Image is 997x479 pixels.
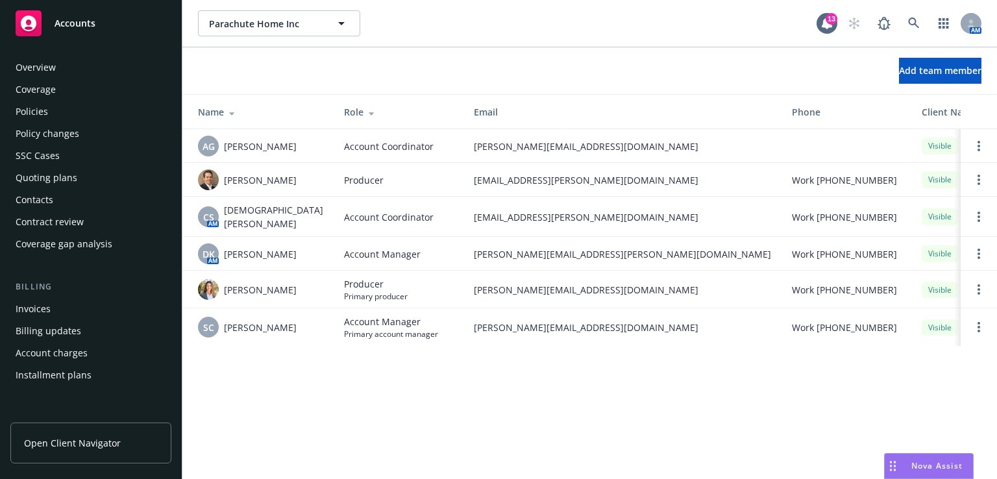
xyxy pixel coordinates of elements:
a: Report a Bug [871,10,897,36]
a: Accounts [10,5,171,42]
div: Policies [16,101,48,122]
a: Contacts [10,190,171,210]
span: [PERSON_NAME][EMAIL_ADDRESS][DOMAIN_NAME] [474,140,771,153]
span: Account Manager [344,247,421,261]
a: Open options [971,138,987,154]
a: Billing updates [10,321,171,341]
span: CS [203,210,214,224]
a: Open options [971,246,987,262]
div: Visible [922,245,958,262]
span: Work [PHONE_NUMBER] [792,321,897,334]
span: [DEMOGRAPHIC_DATA][PERSON_NAME] [224,203,323,230]
span: [PERSON_NAME] [224,283,297,297]
div: Installment plans [16,365,92,386]
button: Parachute Home Inc [198,10,360,36]
span: [EMAIL_ADDRESS][PERSON_NAME][DOMAIN_NAME] [474,173,771,187]
div: Visible [922,138,958,154]
a: Start snowing [841,10,867,36]
div: Billing updates [16,321,81,341]
div: Name [198,105,323,119]
a: Installment plans [10,365,171,386]
span: [PERSON_NAME][EMAIL_ADDRESS][DOMAIN_NAME] [474,283,771,297]
span: Primary account manager [344,328,438,339]
button: Add team member [899,58,981,84]
span: SC [203,321,214,334]
img: photo [198,169,219,190]
div: Billing [10,280,171,293]
span: Producer [344,277,408,291]
a: Overview [10,57,171,78]
span: Open Client Navigator [24,436,121,450]
div: Visible [922,282,958,298]
span: Work [PHONE_NUMBER] [792,283,897,297]
span: Nova Assist [911,460,963,471]
a: Coverage gap analysis [10,234,171,254]
span: Work [PHONE_NUMBER] [792,247,897,261]
a: Open options [971,319,987,335]
img: photo [198,279,219,300]
span: Account Manager [344,315,438,328]
span: AG [203,140,215,153]
div: Policy changes [16,123,79,144]
div: Visible [922,208,958,225]
a: Coverage [10,79,171,100]
div: Email [474,105,771,119]
div: Coverage gap analysis [16,234,112,254]
span: [PERSON_NAME] [224,247,297,261]
span: Parachute Home Inc [209,17,321,31]
span: Add team member [899,64,981,77]
div: Tools [10,411,171,424]
div: Drag to move [885,454,901,478]
div: Account charges [16,343,88,363]
a: SSC Cases [10,145,171,166]
a: Search [901,10,927,36]
span: Producer [344,173,384,187]
span: Account Coordinator [344,210,434,224]
a: Invoices [10,299,171,319]
span: Accounts [55,18,95,29]
div: Visible [922,319,958,336]
a: Policies [10,101,171,122]
span: [PERSON_NAME] [224,321,297,334]
a: Open options [971,282,987,297]
span: DK [203,247,215,261]
button: Nova Assist [884,453,974,479]
a: Open options [971,209,987,225]
span: Work [PHONE_NUMBER] [792,173,897,187]
div: Contract review [16,212,84,232]
span: [PERSON_NAME][EMAIL_ADDRESS][DOMAIN_NAME] [474,321,771,334]
a: Contract review [10,212,171,232]
span: [PERSON_NAME][EMAIL_ADDRESS][PERSON_NAME][DOMAIN_NAME] [474,247,771,261]
a: Quoting plans [10,167,171,188]
span: Account Coordinator [344,140,434,153]
a: Open options [971,172,987,188]
div: Invoices [16,299,51,319]
div: SSC Cases [16,145,60,166]
div: Role [344,105,453,119]
div: Overview [16,57,56,78]
div: Visible [922,171,958,188]
div: Contacts [16,190,53,210]
div: Quoting plans [16,167,77,188]
div: Phone [792,105,901,119]
div: Coverage [16,79,56,100]
div: 13 [826,13,837,25]
a: Policy changes [10,123,171,144]
span: [PERSON_NAME] [224,140,297,153]
a: Account charges [10,343,171,363]
a: Switch app [931,10,957,36]
span: Primary producer [344,291,408,302]
span: Work [PHONE_NUMBER] [792,210,897,224]
span: [PERSON_NAME] [224,173,297,187]
span: [EMAIL_ADDRESS][PERSON_NAME][DOMAIN_NAME] [474,210,771,224]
